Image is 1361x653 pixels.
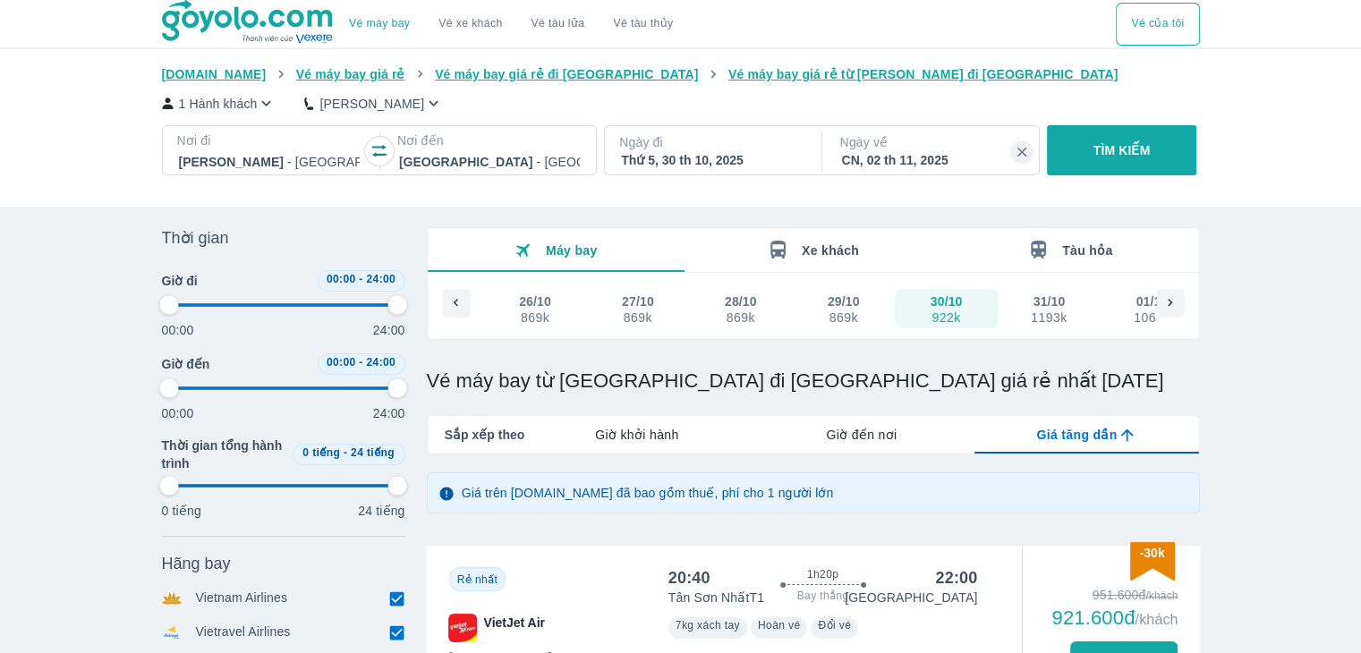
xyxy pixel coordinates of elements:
span: 00:00 [327,273,356,285]
p: 00:00 [162,321,194,339]
p: [PERSON_NAME] [319,95,424,113]
span: VietJet Air [484,614,545,642]
span: Giờ đến [162,355,210,373]
span: Giờ đến nơi [826,426,897,444]
div: 27/10 [622,293,654,310]
span: 24 tiếng [351,446,395,459]
div: 869k [623,310,653,325]
p: Giá trên [DOMAIN_NAME] đã bao gồm thuế, phí cho 1 người lớn [462,484,834,502]
button: 1 Hành khách [162,94,276,113]
p: [GEOGRAPHIC_DATA] [845,589,977,606]
div: 28/10 [725,293,757,310]
img: discount [1130,542,1175,581]
button: Vé của tôi [1116,3,1199,46]
button: TÌM KIẾM [1047,125,1196,175]
span: Máy bay [546,243,598,258]
button: [PERSON_NAME] [304,94,443,113]
div: 31/10 [1033,293,1065,310]
span: Đổi vé [818,619,851,632]
div: 1063k [1134,310,1170,325]
p: 0 tiếng [162,502,201,520]
span: Vé máy bay giá rẻ đi [GEOGRAPHIC_DATA] [435,67,698,81]
div: 29/10 [828,293,860,310]
span: 0 tiếng [302,446,340,459]
span: Thời gian tổng hành trình [162,437,285,472]
span: 7kg xách tay [676,619,740,632]
span: Thời gian [162,227,229,249]
span: Vé máy bay giá rẻ từ [PERSON_NAME] đi [GEOGRAPHIC_DATA] [728,67,1119,81]
div: 921.600đ [1051,607,1178,629]
p: Vietravel Airlines [196,623,291,642]
p: 1 Hành khách [179,95,258,113]
nav: breadcrumb [162,65,1200,83]
span: Giá tăng dần [1036,426,1117,444]
p: Ngày đi [619,133,804,151]
span: [DOMAIN_NAME] [162,67,267,81]
span: Giờ khởi hành [595,426,678,444]
span: Tàu hỏa [1062,243,1113,258]
div: CN, 02 th 11, 2025 [842,151,1023,169]
div: 869k [520,310,550,325]
div: Thứ 5, 30 th 10, 2025 [621,151,802,169]
h1: Vé máy bay từ [GEOGRAPHIC_DATA] đi [GEOGRAPHIC_DATA] giá rẻ nhất [DATE] [427,369,1200,394]
span: 1h20p [807,567,838,581]
div: 922k [931,310,961,325]
span: Sắp xếp theo [445,426,525,444]
a: Vé xe khách [438,17,502,30]
p: 00:00 [162,404,194,422]
p: Tân Sơn Nhất T1 [668,589,764,606]
p: Vietnam Airlines [196,589,288,608]
button: Vé tàu thủy [599,3,687,46]
p: Nơi đến [397,131,582,149]
div: lab API tabs example [524,416,1198,454]
div: choose transportation mode [1116,3,1199,46]
span: 24:00 [366,273,396,285]
div: 30/10 [930,293,962,310]
span: Xe khách [802,243,859,258]
div: 01/11 [1136,293,1168,310]
span: - [344,446,347,459]
p: 24 tiếng [358,502,404,520]
span: Hãng bay [162,553,231,574]
div: 869k [829,310,859,325]
div: 26/10 [519,293,551,310]
span: - [359,273,362,285]
div: 951.600đ [1051,586,1178,604]
span: 00:00 [327,356,356,369]
span: /khách [1135,612,1178,627]
span: 24:00 [366,356,396,369]
p: 24:00 [373,321,405,339]
div: 22:00 [935,567,977,589]
span: Rẻ nhất [457,573,498,586]
span: Giờ đi [162,272,198,290]
p: TÌM KIẾM [1093,141,1151,159]
span: -30k [1139,546,1164,560]
p: 24:00 [373,404,405,422]
img: VJ [448,614,477,642]
span: Hoàn vé [758,619,801,632]
a: Vé máy bay [349,17,410,30]
span: Vé máy bay giá rẻ [296,67,405,81]
a: Vé tàu lửa [517,3,600,46]
div: 869k [726,310,756,325]
div: 20:40 [668,567,710,589]
span: - [359,356,362,369]
div: choose transportation mode [335,3,687,46]
p: Ngày về [840,133,1025,151]
p: Nơi đi [177,131,362,149]
div: 1193k [1031,310,1067,325]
